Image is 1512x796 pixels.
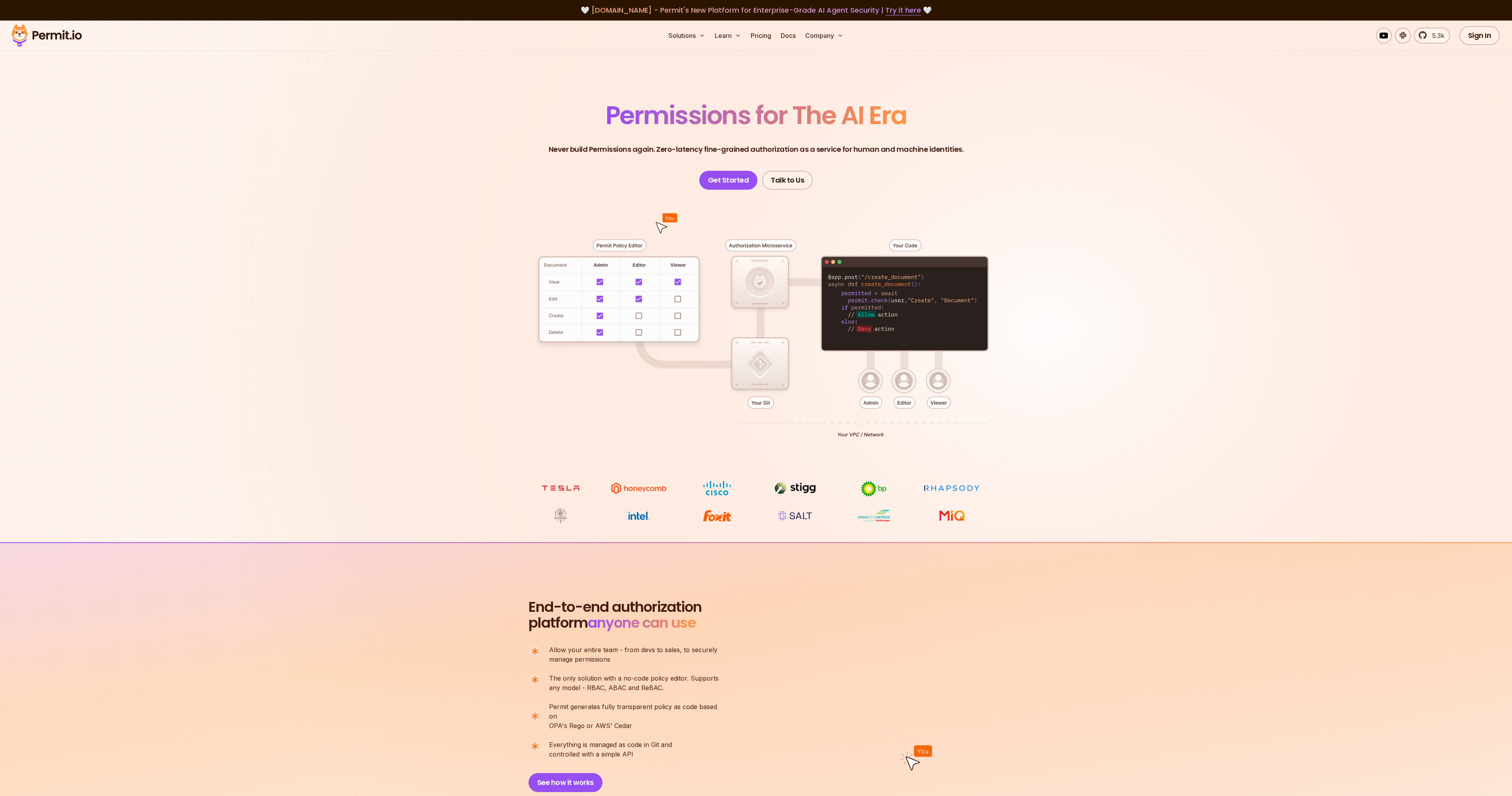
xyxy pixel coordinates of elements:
a: Get Started [699,171,758,190]
img: MIQ [925,509,978,522]
img: Intel [609,508,668,523]
span: 5.3k [1427,31,1444,40]
img: Permit logo [8,22,85,49]
span: The only solution with a no-code policy editor. Supports [549,673,719,683]
img: Stigg [766,481,825,496]
img: Foxit [687,508,747,523]
span: End-to-end authorization [529,599,702,615]
span: Allow your entire team - from devs to sales, to securely [549,645,717,655]
a: 5.3k [1414,28,1450,43]
p: any model - RBAC, ABAC and ReBAC. [549,673,719,692]
h2: platform [529,599,702,631]
img: Rhapsody Health [922,481,982,496]
div: 🤍 🤍 [19,5,1493,16]
p: controlled with a simple API [549,740,672,759]
span: Permissions for The AI Era [606,98,907,133]
button: Company [802,28,847,43]
button: Solutions [665,28,708,43]
a: Talk to Us [762,171,813,190]
img: Cisco [687,481,747,496]
img: tesla [531,481,590,496]
a: Pricing [748,28,774,43]
span: anyone can use [588,613,696,633]
img: bp [844,481,903,497]
span: Permit generates fully transparent policy as code based on [549,702,725,721]
p: manage permissions [549,645,717,664]
span: Everything is managed as code in Git and [549,740,672,749]
img: Honeycomb [609,481,668,496]
p: OPA's Rego or AWS' Cedar [549,702,725,730]
span: [DOMAIN_NAME] - Permit's New Platform for Enterprise-Grade AI Agent Security | [591,5,921,15]
a: Docs [778,28,799,43]
a: Sign In [1459,26,1500,45]
button: See how it works [529,773,602,792]
p: Never build Permissions again. Zero-latency fine-grained authorization as a service for human and... [549,144,964,155]
img: salt [766,508,825,523]
img: Casa dos Ventos [844,508,903,523]
img: Maricopa County Recorder\'s Office [531,508,590,523]
a: Try it here [885,5,921,15]
button: Learn [712,28,744,43]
